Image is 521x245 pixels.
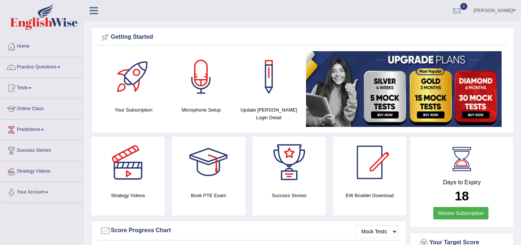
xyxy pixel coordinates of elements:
h4: Strategy Videos [91,192,165,199]
img: small5.jpg [306,51,502,127]
h4: Your Subscription [103,106,164,114]
h4: EW Booklet Download [333,192,406,199]
div: Getting Started [100,32,505,43]
a: Home [0,36,84,54]
a: Your Account [0,182,84,200]
h4: Microphone Setup [171,106,231,114]
a: Predictions [0,120,84,138]
span: 0 [460,3,468,10]
h4: Book PTE Exam [172,192,245,199]
h4: Days to Expiry [418,179,505,186]
a: Tests [0,78,84,96]
h4: Success Stories [253,192,326,199]
h4: Update [PERSON_NAME] Login Detail [239,106,299,121]
a: Online Class [0,99,84,117]
a: Success Stories [0,140,84,159]
a: Strategy Videos [0,161,84,180]
a: Renew Subscription [433,207,488,219]
div: Score Progress Chart [100,225,398,236]
b: 18 [455,189,469,203]
a: Practice Questions [0,57,84,75]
